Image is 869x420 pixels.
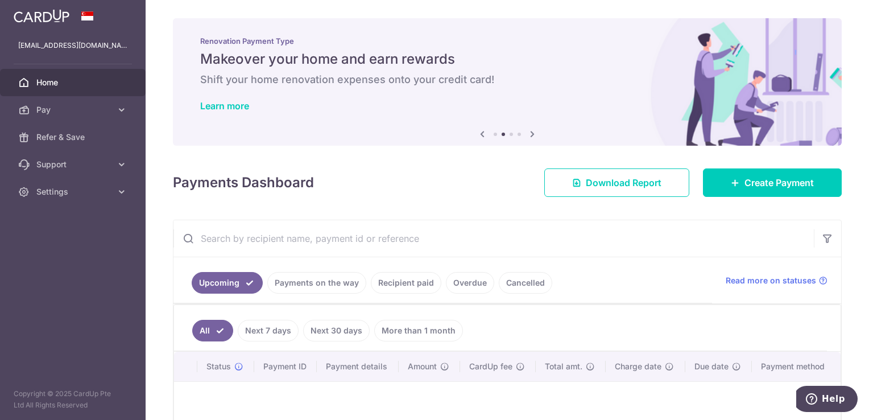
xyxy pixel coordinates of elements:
th: Payment details [317,352,399,381]
p: Renovation Payment Type [200,36,814,46]
img: CardUp [14,9,69,23]
iframe: Opens a widget where you can find more information [796,386,858,414]
span: CardUp fee [469,361,512,372]
span: Due date [694,361,729,372]
span: Amount [408,361,437,372]
a: Next 30 days [303,320,370,341]
span: Charge date [615,361,661,372]
a: Payments on the way [267,272,366,294]
span: Create Payment [744,176,814,190]
a: Overdue [446,272,494,294]
span: Settings [36,186,111,197]
a: All [192,320,233,341]
input: Search by recipient name, payment id or reference [173,220,814,257]
h5: Makeover your home and earn rewards [200,50,814,68]
a: Recipient paid [371,272,441,294]
a: Learn more [200,100,249,112]
a: Next 7 days [238,320,299,341]
span: Home [36,77,111,88]
p: [EMAIL_ADDRESS][DOMAIN_NAME] [18,40,127,51]
span: Refer & Save [36,131,111,143]
a: More than 1 month [374,320,463,341]
h6: Shift your home renovation expenses onto your credit card! [200,73,814,87]
a: Upcoming [192,272,263,294]
h4: Payments Dashboard [173,172,314,193]
a: Download Report [544,168,689,197]
th: Payment ID [254,352,317,381]
span: Support [36,159,111,170]
th: Payment method [752,352,841,381]
a: Cancelled [499,272,552,294]
a: Create Payment [703,168,842,197]
a: Read more on statuses [726,275,827,286]
span: Status [206,361,231,372]
img: Renovation banner [173,18,842,146]
span: Read more on statuses [726,275,816,286]
span: Total amt. [545,361,582,372]
span: Download Report [586,176,661,190]
span: Pay [36,104,111,116]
